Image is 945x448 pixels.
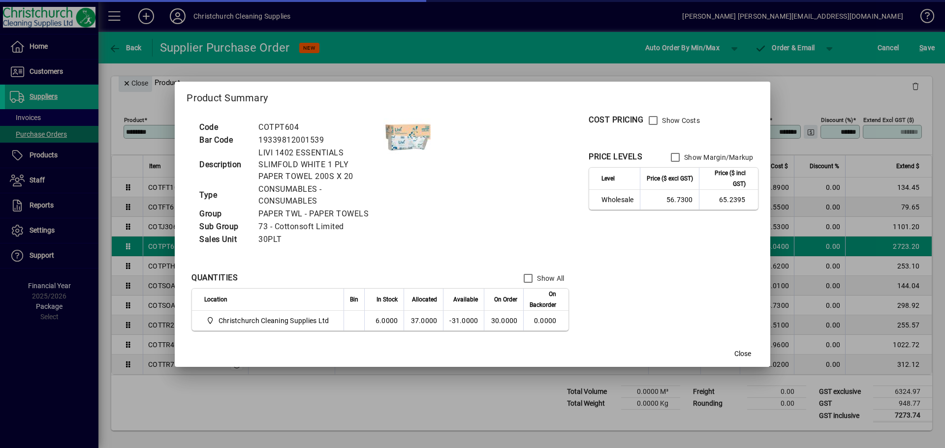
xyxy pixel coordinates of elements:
[682,152,754,162] label: Show Margin/Markup
[204,294,227,305] span: Location
[175,82,770,110] h2: Product Summary
[191,272,238,284] div: QUANTITIES
[253,121,383,134] td: COTPT604
[589,151,642,163] div: PRICE LEVELS
[601,173,615,184] span: Level
[734,349,751,359] span: Close
[589,114,643,126] div: COST PRICING
[494,294,517,305] span: On Order
[253,233,383,246] td: 30PLT
[194,220,253,233] td: Sub Group
[364,311,404,330] td: 6.0000
[253,134,383,147] td: 19339812001539
[699,190,758,209] td: 65.2395
[530,289,556,310] span: On Backorder
[647,173,693,184] span: Price ($ excl GST)
[535,273,564,283] label: Show All
[219,316,329,326] span: Christchurch Cleaning Supplies Ltd
[412,294,437,305] span: Allocated
[194,121,253,134] td: Code
[523,311,568,330] td: 0.0000
[253,220,383,233] td: 73 - Cottonsoft Limited
[350,294,358,305] span: Bin
[194,134,253,147] td: Bar Code
[601,195,633,205] span: Wholesale
[204,315,333,327] span: Christchurch Cleaning Supplies Ltd
[253,147,383,183] td: LIVI 1402 ESSENTIALS SLIMFOLD WHITE 1 PLY PAPER TOWEL 200S X 20
[194,233,253,246] td: Sales Unit
[253,208,383,220] td: PAPER TWL - PAPER TOWELS
[443,311,484,330] td: -31.0000
[453,294,478,305] span: Available
[383,111,433,160] img: contain
[194,208,253,220] td: Group
[705,168,746,189] span: Price ($ incl GST)
[727,345,758,363] button: Close
[640,190,699,209] td: 56.7300
[491,317,518,325] span: 30.0000
[194,183,253,208] td: Type
[253,183,383,208] td: CONSUMABLES - CONSUMABLES
[194,147,253,183] td: Description
[404,311,443,330] td: 37.0000
[660,116,700,125] label: Show Costs
[377,294,398,305] span: In Stock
